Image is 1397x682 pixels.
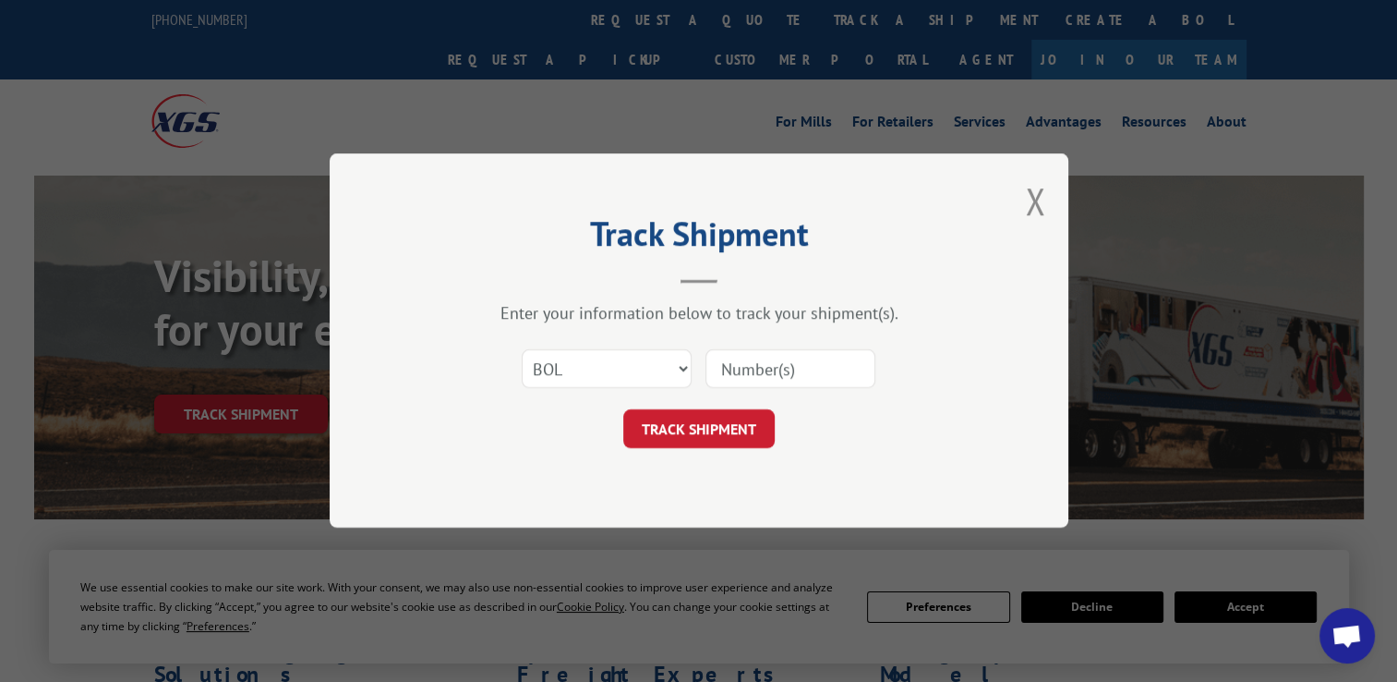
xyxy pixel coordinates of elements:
[1319,608,1375,664] div: Open chat
[422,221,976,256] h2: Track Shipment
[623,410,775,449] button: TRACK SHIPMENT
[705,350,875,389] input: Number(s)
[422,303,976,324] div: Enter your information below to track your shipment(s).
[1025,177,1045,225] button: Close modal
